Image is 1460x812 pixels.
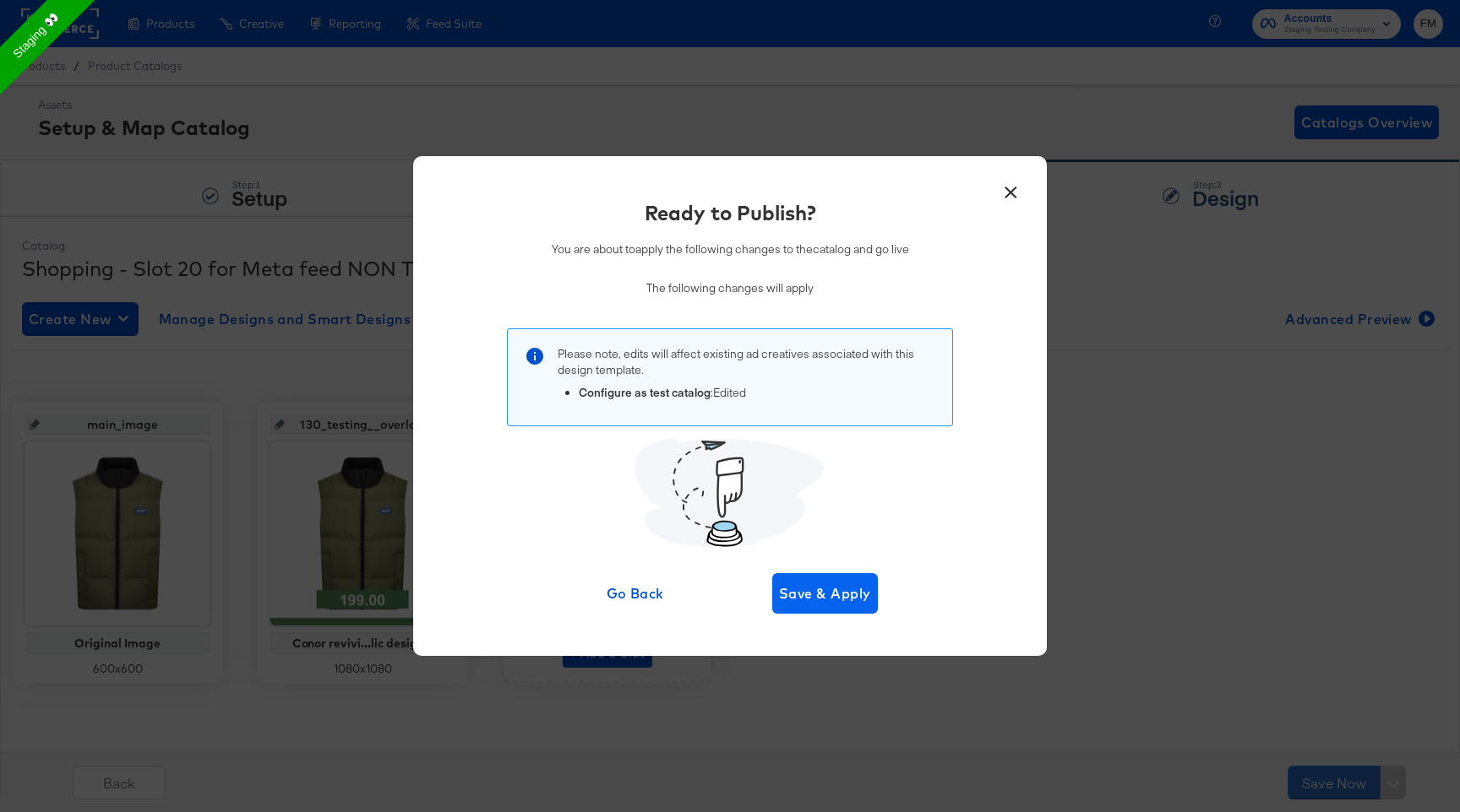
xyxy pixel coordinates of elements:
[558,346,935,377] p: Please note, edits will affect existing ad creatives associated with this design template .
[590,582,682,605] span: Go Back
[579,385,711,400] strong: Configure as test catalog
[772,573,878,614] button: Save & Apply
[645,198,816,227] div: Ready to Publish?
[995,173,1026,203] button: ×
[779,582,871,605] span: Save & Apply
[552,241,909,257] p: You are about to apply the following changes to the catalog and go live
[579,385,935,401] li: : Edited
[583,573,689,614] button: Go Back
[552,280,909,296] p: The following changes will apply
